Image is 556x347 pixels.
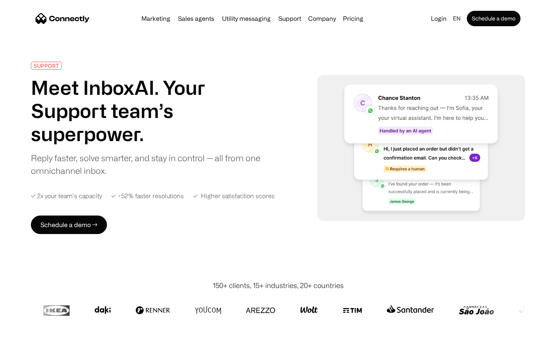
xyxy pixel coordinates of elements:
[193,192,275,200] div: ✓ Higher satisfaction scores
[34,63,59,69] div: SUPPORT
[31,192,102,200] div: ✓ 2x your team’s capacity
[467,11,520,26] a: Schedule a demo
[175,15,217,22] a: Sales agents
[8,333,46,344] aside: Language selected: English
[340,15,366,22] a: Pricing
[453,13,461,24] div: en
[275,15,304,22] a: Support
[15,334,46,344] ul: Language list
[213,280,344,291] div: 150+ clients, 15+ industries, 20+ countries
[111,192,184,200] div: ✓ ~52% faster resolutions
[138,15,173,22] a: Marketing
[219,15,274,22] a: Utility messaging
[31,76,266,145] h1: Meet InboxAI. Your Support team’s superpower.
[31,216,107,234] a: Schedule a demo →
[428,13,450,24] a: Login
[31,152,266,177] div: Reply faster, solve smarter, and stay in control — all from one omnichannel inbox.
[308,13,336,24] div: Company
